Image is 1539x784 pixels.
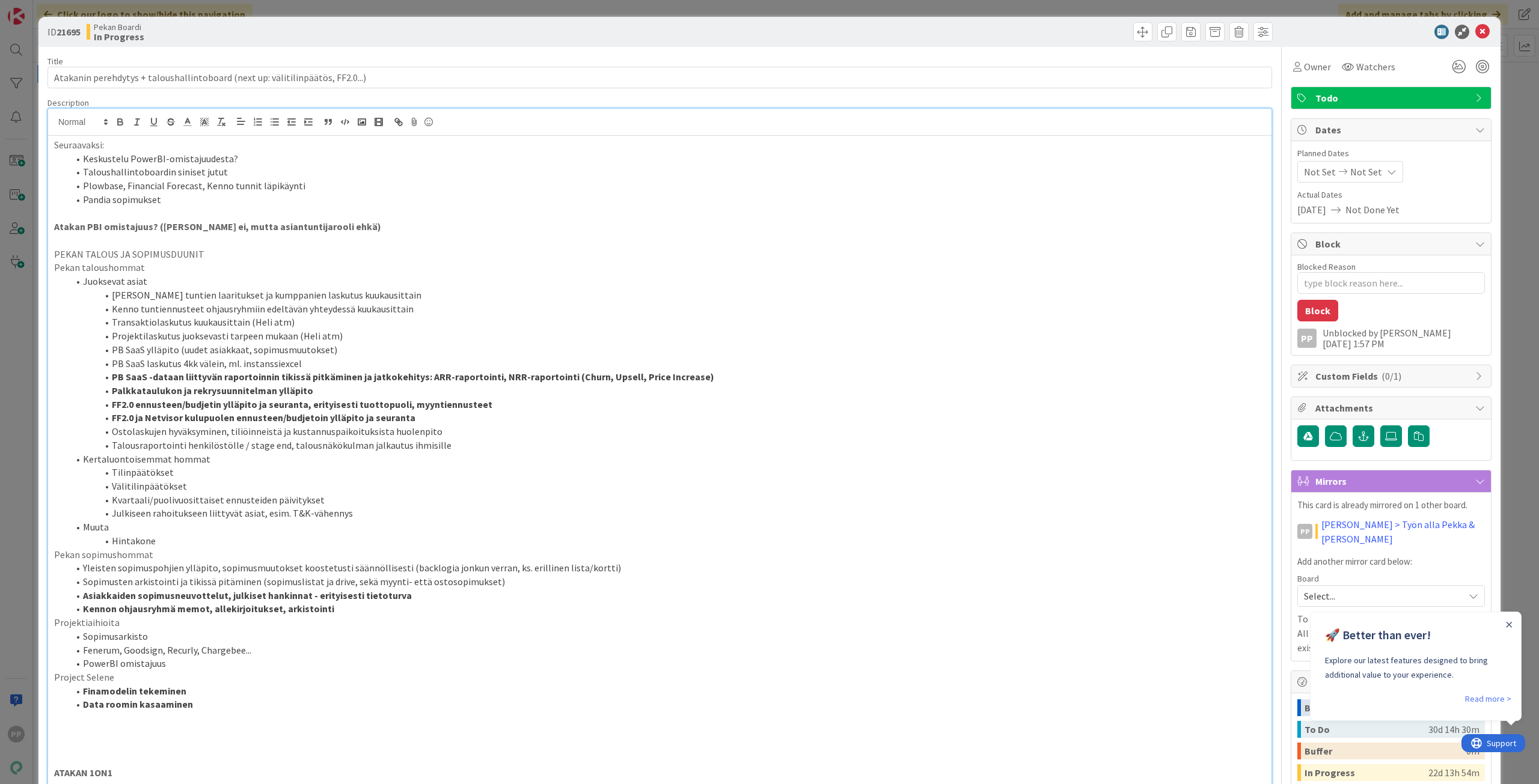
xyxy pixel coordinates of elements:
[69,643,1265,657] li: Fenerum, Goodsign, Recurly, Chargebee...
[1315,401,1469,415] span: Attachments
[83,589,412,601] strong: Asiakkaiden sopimusneuvottelut, julkiset hankinnat - erityisesti tietoturva
[1305,721,1428,738] div: To Do
[54,248,1265,261] p: PEKAN TALOUS JA SOPIMUSDUUNIT
[1297,300,1338,321] button: Block
[54,220,381,232] strong: Atakan PBI omistajuus? ([PERSON_NAME] ei, mutta asiantuntijarooli ehkä)
[69,520,1265,534] li: Muuta
[83,603,334,615] strong: Kennon ohjausryhmä memot, allekirjoitukset, arkistointi
[69,657,1265,670] li: PowerBI omistajuus
[47,97,89,108] span: Description
[69,288,1265,302] li: [PERSON_NAME] tuntien laaritukset ja kumppanien laskutus kuukausittain
[112,398,492,410] strong: FF2.0 ennusteen/budjetin ylläpito ja seuranta, erityisesti tuottopuoli, myyntiennusteet
[1297,202,1326,217] span: [DATE]
[83,685,186,697] strong: Finamodelin tekeminen
[1297,499,1485,512] p: This card is already mirrored on 1 other board.
[1315,91,1469,105] span: Todo
[54,138,1265,152] p: Seuraavaksi:
[1297,524,1312,539] div: PP
[69,575,1265,589] li: Sopimusten arkistointi ja tikissä pitäminen (sopimuslistat ja drive, sekä myynti- että ostosopimu...
[1315,123,1469,137] span: Dates
[54,767,112,779] strong: ATAKAN 1ON1
[1321,517,1485,546] a: [PERSON_NAME] > Työn alla Pekka & [PERSON_NAME]
[1350,165,1382,179] span: Not Set
[69,275,1265,288] li: Juoksevat asiat
[83,698,193,710] strong: Data roomin kasaaminen
[1381,370,1401,382] span: ( 0/1 )
[69,534,1265,548] li: Hintakone
[1315,474,1469,488] span: Mirrors
[1297,329,1317,348] div: PP
[1304,165,1336,179] span: Not Set
[112,371,714,383] strong: PB SaaS -dataan liittyvän raportoinnin tikissä pitkäminen ja jatkokehitys: ARR-raportointi, NRR-r...
[69,561,1265,575] li: Yleisten sopimuspohjien ylläpito, sopimusmuutokset koostetusti säännöllisesti (backlogia jonkun v...
[1304,59,1331,74] span: Owner
[1345,202,1400,217] span: Not Done Yet
[1323,327,1485,349] div: Unblocked by [PERSON_NAME] [DATE] 1:57 PM
[1428,764,1479,781] div: 22d 13h 54m
[1305,743,1466,759] div: Buffer
[25,2,55,16] span: Support
[69,315,1265,329] li: Transaktiolaskutus kuukausittain (Heli atm)
[54,670,1265,684] p: Project Selene
[1304,588,1458,604] span: Select...
[54,548,1265,562] p: Pekan sopimushommat
[69,329,1265,343] li: Projektilaskutus juoksevasti tarpeen mukaan (Heli atm)
[47,67,1272,88] input: type card name here...
[69,466,1265,479] li: Tilinpäätökset
[1356,59,1395,74] span: Watchers
[1315,237,1469,251] span: Block
[1297,261,1356,272] label: Blocked Reason
[69,165,1265,179] li: Taloushallintoboardin siniset jutut
[112,412,415,424] strong: FF2.0 ja Netvisor kulupuolen ennusteen/budjetoin ylläpito ja seuranta
[69,425,1265,439] li: Ostolaskujen hyväksyminen, tiliöinneistä ja kustannuspaikoituksista huolenpito
[1315,369,1469,383] span: Custom Fields
[69,439,1265,452] li: Talousraportointi henkilöstölle / stage end, talousnäkökulman jalkautus ihmisille
[69,357,1265,371] li: PB SaaS laskutus 4kk välein, ml. instanssiexcel
[69,452,1265,466] li: Kertaluontoisemmat hommat
[1305,764,1428,781] div: In Progress
[69,152,1265,166] li: Keskustelu PowerBI-omistajuudesta?
[1297,189,1485,201] span: Actual Dates
[54,261,1265,275] p: Pekan taloushommat
[1310,612,1525,726] iframe: UserGuiding Product Updates RC Tooltip
[69,343,1265,357] li: PB SaaS ylläpito (uudet asiakkaat, sopimusmuutokset)
[1305,699,1466,716] div: Backlog
[69,630,1265,643] li: Sopimusarkisto
[1297,147,1485,160] span: Planned Dates
[69,493,1265,507] li: Kvartaali/puolivuosittaiset ennusteiden päivitykset
[1297,555,1485,569] p: Add another mirror card below:
[1297,574,1319,583] span: Board
[112,384,313,397] strong: Palkkataulukon ja rekrysuunnitelman ylläpito
[69,179,1265,193] li: Plowbase, Financial Forecast, Kenno tunnit läpikäynti
[1297,612,1485,655] p: To delete a mirror card, just delete the card. All other mirrored cards will continue to exists.
[69,302,1265,316] li: Kenno tuntiennusteet ohjausryhmiin edeltävän yhteydessä kuukausittain
[69,506,1265,520] li: Julkiseen rahoitukseen liittyvät asiat, esim. T&K-vähennys
[69,479,1265,493] li: Välitilinpäätökset
[54,616,1265,630] p: Projektiaihioita
[69,193,1265,207] li: Pandia sopimukset
[1428,721,1479,738] div: 30d 14h 30m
